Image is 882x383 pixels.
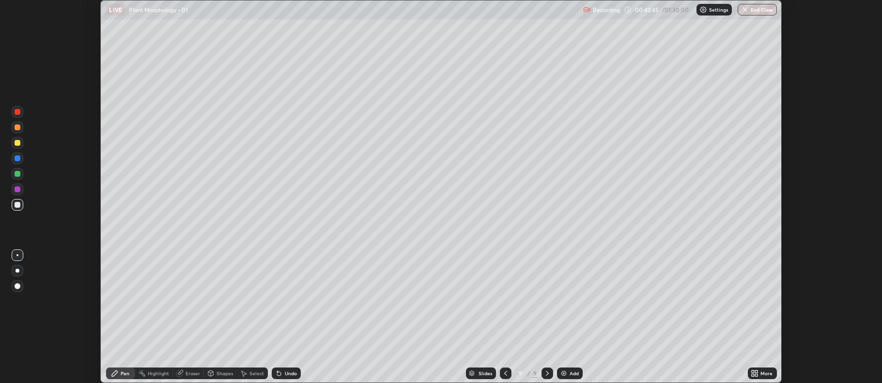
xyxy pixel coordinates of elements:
img: add-slide-button [560,369,568,377]
img: class-settings-icons [699,6,707,14]
div: Undo [285,371,297,376]
p: Recording [593,6,620,14]
p: LIVE [109,6,122,14]
img: recording.375f2c34.svg [583,6,591,14]
div: 9 [532,369,538,378]
p: Settings [709,7,728,12]
div: Highlight [148,371,169,376]
div: Add [570,371,579,376]
div: Select [249,371,264,376]
div: Pen [121,371,129,376]
div: Shapes [217,371,233,376]
button: End Class [738,4,777,15]
div: Slides [479,371,492,376]
div: 9 [515,370,525,376]
img: end-class-cross [741,6,749,14]
div: Eraser [186,371,200,376]
div: More [760,371,773,376]
p: Plant Morphology - 01 [129,6,188,14]
div: / [527,370,530,376]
